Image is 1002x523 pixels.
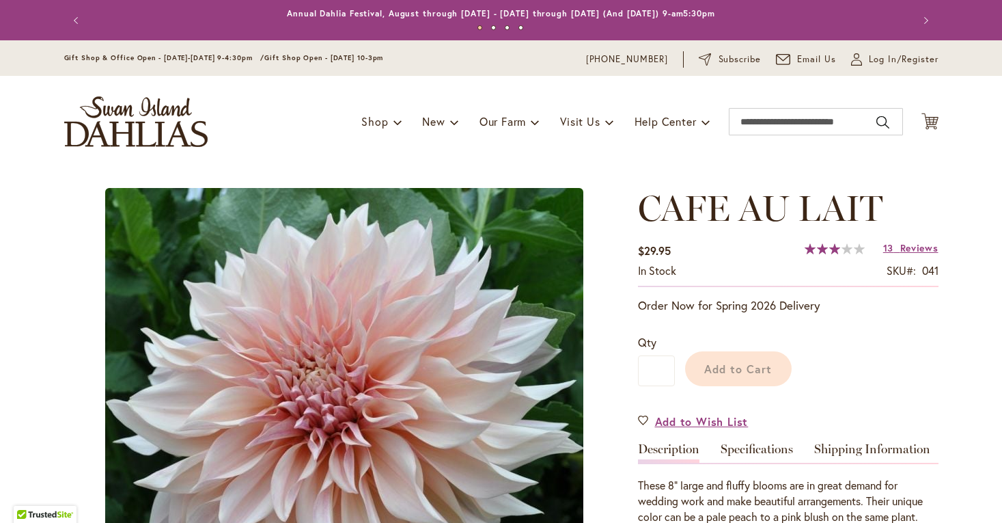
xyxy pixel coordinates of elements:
a: Annual Dahlia Festival, August through [DATE] - [DATE] through [DATE] (And [DATE]) 9-am5:30pm [287,8,715,18]
span: Gift Shop Open - [DATE] 10-3pm [264,53,383,62]
strong: SKU [887,263,916,278]
span: Email Us [797,53,836,66]
span: Add to Wish List [655,414,749,429]
button: 2 of 4 [491,25,496,30]
button: Next [911,7,938,34]
span: Help Center [635,114,697,129]
div: 041 [922,263,938,279]
a: Add to Wish List [638,414,749,429]
span: Shop [361,114,388,129]
a: Subscribe [699,53,761,66]
span: $29.95 [638,243,671,258]
span: Subscribe [719,53,762,66]
span: Qty [638,335,656,349]
span: New [422,114,445,129]
a: store logo [64,96,208,147]
div: Availability [638,263,676,279]
a: Log In/Register [851,53,938,66]
button: Previous [64,7,92,34]
span: Our Farm [479,114,526,129]
span: Gift Shop & Office Open - [DATE]-[DATE] 9-4:30pm / [64,53,265,62]
span: Reviews [900,241,938,254]
button: 3 of 4 [505,25,510,30]
span: In stock [638,263,676,278]
p: Order Now for Spring 2026 Delivery [638,297,938,314]
a: Specifications [721,443,793,463]
a: [PHONE_NUMBER] [586,53,669,66]
a: 13 Reviews [883,241,938,254]
a: Email Us [776,53,836,66]
span: 13 [883,241,893,254]
span: CAFE AU LAIT [638,187,882,230]
button: 1 of 4 [477,25,482,30]
a: Shipping Information [814,443,930,463]
span: Visit Us [560,114,600,129]
button: 4 of 4 [518,25,523,30]
a: Description [638,443,699,463]
span: Log In/Register [869,53,938,66]
div: 60% [805,243,865,254]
